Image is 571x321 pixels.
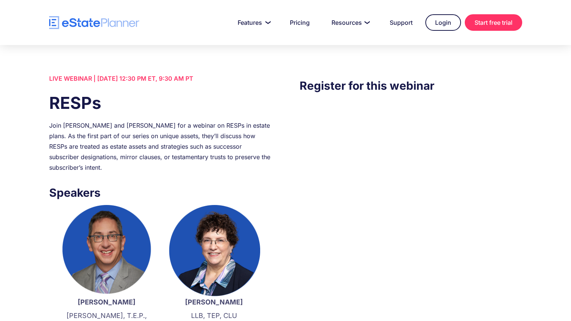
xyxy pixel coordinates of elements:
div: Join [PERSON_NAME] and [PERSON_NAME] for a webinar on RESPs in estate plans. As the first part of... [49,120,271,173]
a: Resources [322,15,377,30]
p: LLB, TEP, CLU [168,311,260,321]
a: home [49,16,139,29]
strong: [PERSON_NAME] [185,298,243,306]
h1: RESPs [49,91,271,115]
a: Pricing [281,15,319,30]
strong: [PERSON_NAME] [78,298,136,306]
a: Login [425,14,461,31]
a: Features [229,15,277,30]
h3: Speakers [49,184,271,201]
div: LIVE WEBINAR | [DATE] 12:30 PM ET, 9:30 AM PT [49,73,271,84]
a: Start free trial [465,14,522,31]
iframe: Form 0 [300,109,522,243]
h3: Register for this webinar [300,77,522,94]
a: Support [381,15,422,30]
